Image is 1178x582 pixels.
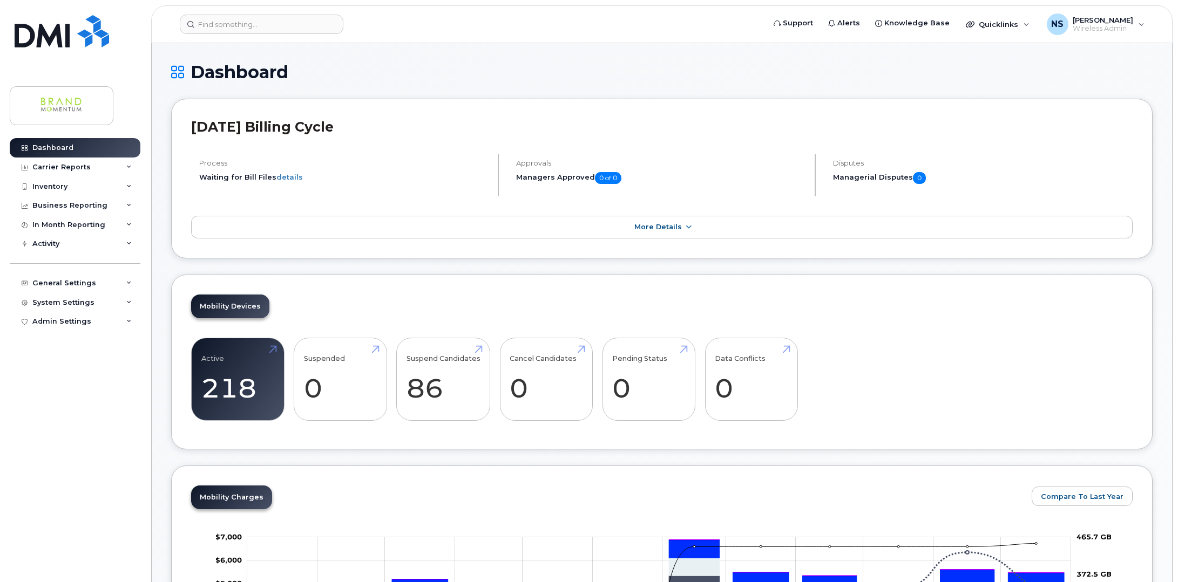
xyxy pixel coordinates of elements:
[199,172,489,182] li: Waiting for Bill Files
[201,344,274,415] a: Active 218
[516,159,805,167] h4: Approvals
[913,172,926,184] span: 0
[1032,487,1133,506] button: Compare To Last Year
[1077,532,1112,540] tspan: 465.7 GB
[171,63,1153,81] h1: Dashboard
[191,485,272,509] a: Mobility Charges
[215,532,242,540] tspan: $7,000
[199,159,489,167] h4: Process
[833,172,1133,184] h5: Managerial Disputes
[516,172,805,184] h5: Managers Approved
[510,344,583,415] a: Cancel Candidates 0
[634,223,682,231] span: More Details
[407,344,480,415] a: Suspend Candidates 86
[215,555,242,564] tspan: $6,000
[1041,491,1123,502] span: Compare To Last Year
[191,119,1133,135] h2: [DATE] Billing Cycle
[191,295,269,318] a: Mobility Devices
[612,344,685,415] a: Pending Status 0
[833,159,1133,167] h4: Disputes
[215,555,242,564] g: $0
[276,173,303,181] a: details
[304,344,377,415] a: Suspended 0
[1077,569,1112,578] tspan: 372.5 GB
[595,172,621,184] span: 0 of 0
[215,532,242,540] g: $0
[715,344,788,415] a: Data Conflicts 0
